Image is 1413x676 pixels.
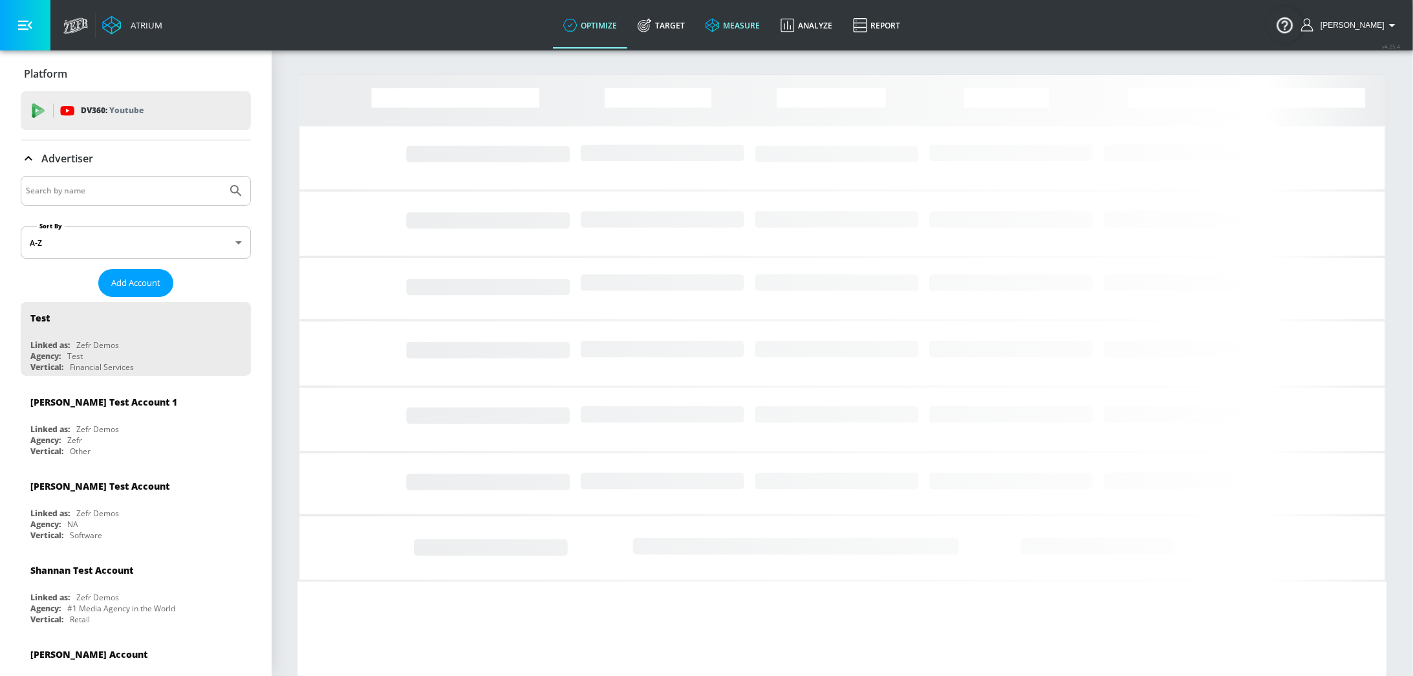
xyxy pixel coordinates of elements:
div: Shannan Test Account [30,564,133,576]
div: Vertical: [30,530,63,541]
a: optimize [553,2,627,49]
div: Agency: [30,351,61,362]
div: DV360: Youtube [21,91,251,130]
div: [PERSON_NAME] Test Account 1Linked as:Zefr DemosAgency:ZefrVertical:Other [21,386,251,460]
div: Other [70,446,91,457]
div: Agency: [30,519,61,530]
div: Zefr [67,435,82,446]
a: Analyze [770,2,843,49]
div: Software [70,530,102,541]
div: [PERSON_NAME] Test AccountLinked as:Zefr DemosAgency:NAVertical:Software [21,470,251,544]
div: Linked as: [30,592,70,603]
div: Test [67,351,83,362]
div: Atrium [125,19,162,31]
div: Zefr Demos [76,424,119,435]
div: NA [67,519,78,530]
div: Vertical: [30,362,63,373]
p: DV360: [81,104,144,118]
div: TestLinked as:Zefr DemosAgency:TestVertical:Financial Services [21,302,251,376]
div: Shannan Test AccountLinked as:Zefr DemosAgency:#1 Media Agency in the WorldVertical:Retail [21,554,251,628]
button: [PERSON_NAME] [1301,17,1400,33]
div: Platform [21,56,251,92]
div: Agency: [30,435,61,446]
a: Report [843,2,911,49]
p: Youtube [109,104,144,117]
button: Open Resource Center [1267,6,1303,43]
div: [PERSON_NAME] Test Account 1 [30,396,177,408]
a: Atrium [102,16,162,35]
label: Sort By [37,222,65,230]
div: [PERSON_NAME] Account [30,648,147,660]
div: Vertical: [30,614,63,625]
div: Linked as: [30,508,70,519]
div: Zefr Demos [76,508,119,519]
span: Add Account [111,276,160,290]
div: Zefr Demos [76,340,119,351]
span: login as: stephanie.wolklin@zefr.com [1315,21,1385,30]
span: v 4.25.4 [1382,43,1400,50]
p: Advertiser [41,151,93,166]
div: A-Z [21,226,251,259]
div: #1 Media Agency in the World [67,603,175,614]
div: Agency: [30,603,61,614]
div: [PERSON_NAME] Test Account [30,480,169,492]
div: Advertiser [21,140,251,177]
input: Search by name [26,182,222,199]
div: Linked as: [30,424,70,435]
p: Platform [24,67,67,81]
div: Linked as: [30,340,70,351]
div: Test [30,312,50,324]
button: Add Account [98,269,173,297]
div: Retail [70,614,90,625]
div: Zefr Demos [76,592,119,603]
a: Target [627,2,695,49]
div: Vertical: [30,446,63,457]
a: measure [695,2,770,49]
div: Financial Services [70,362,134,373]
